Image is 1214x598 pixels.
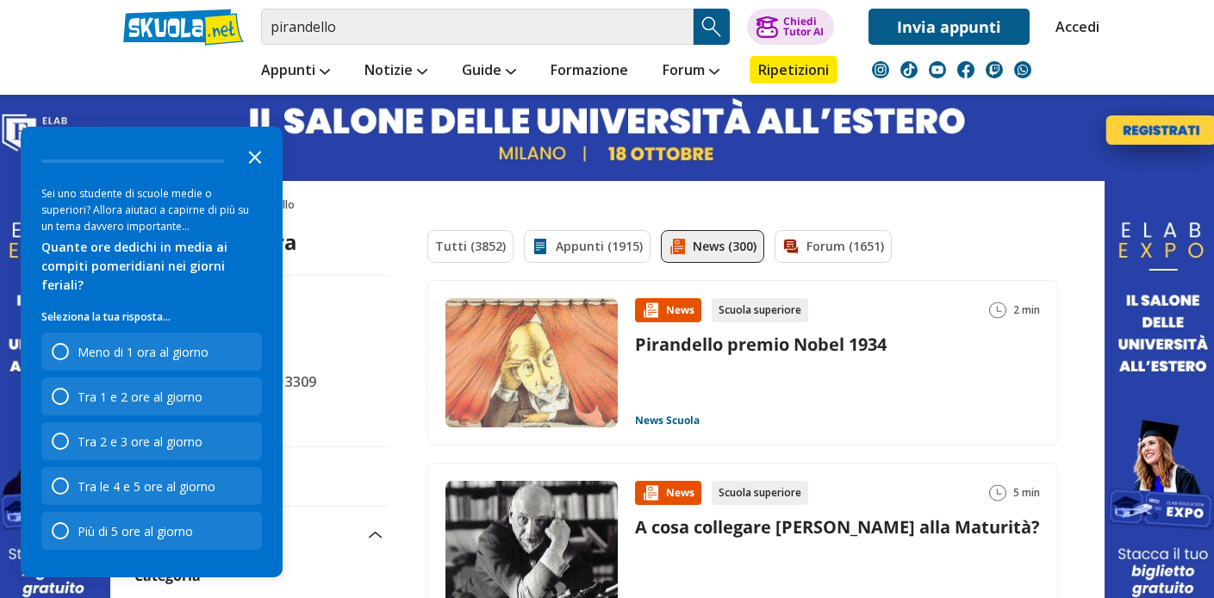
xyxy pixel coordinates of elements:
img: youtube [929,61,946,78]
div: Meno di 1 ora al giorno [41,333,262,371]
div: Tra le 4 e 5 ore al giorno [41,467,262,505]
a: Appunti [257,56,334,87]
img: Apri e chiudi sezione [369,532,383,539]
div: Più di 5 ore al giorno [41,512,262,550]
a: Forum (1651) [775,230,892,263]
input: Cerca appunti, riassunti o versioni [261,9,694,45]
span: 5 min [1013,481,1040,505]
a: Guide [458,56,520,87]
div: Tra 1 e 2 ore al giorno [41,377,262,415]
div: Tra le 4 e 5 ore al giorno [78,478,215,495]
a: Forum [658,56,724,87]
div: Più di 5 ore al giorno [78,523,193,539]
div: News [635,298,701,322]
a: Notizie [360,56,432,87]
img: Forum filtro contenuto [782,238,800,255]
a: News Scuola [635,414,700,427]
div: Meno di 1 ora al giorno [78,344,209,360]
div: News [635,481,701,505]
div: Sei uno studente di scuole medie o superiori? Allora aiutaci a capirne di più su un tema davvero ... [41,185,262,234]
button: Search Button [694,9,730,45]
div: Scuola superiore [712,481,808,505]
a: Pirandello premio Nobel 1934 [635,333,887,356]
span: 3309 [278,371,316,393]
a: Ripetizioni [750,56,837,84]
img: Cerca appunti, riassunti o versioni [699,14,725,40]
img: facebook [957,61,974,78]
a: Tutti (3852) [427,230,514,263]
img: Tempo lettura [989,302,1006,319]
p: Seleziona la tua risposta... [41,308,262,326]
a: Appunti (1915) [524,230,651,263]
img: Immagine news [445,298,618,427]
div: Survey [21,127,283,577]
div: Tra 1 e 2 ore al giorno [78,389,202,405]
a: Formazione [546,56,632,87]
img: instagram [872,61,889,78]
a: A cosa collegare [PERSON_NAME] alla Maturità? [635,515,1040,539]
img: News contenuto [642,302,659,319]
div: Quante ore dedichi in media ai compiti pomeridiani nei giorni feriali? [41,238,262,295]
img: Appunti filtro contenuto [532,238,549,255]
a: Invia appunti [868,9,1030,45]
span: 2 min [1013,298,1040,322]
img: Tempo lettura [989,484,1006,501]
img: WhatsApp [1014,61,1031,78]
button: Close the survey [238,139,272,173]
img: tiktok [900,61,918,78]
div: Tra 2 e 3 ore al giorno [78,433,202,450]
div: Tra 2 e 3 ore al giorno [41,422,262,460]
div: Chiedi Tutor AI [783,16,824,37]
div: Scuola superiore [712,298,808,322]
img: twitch [986,61,1003,78]
a: Accedi [1055,9,1092,45]
img: News filtro contenuto attivo [669,238,686,255]
img: News contenuto [642,484,659,501]
button: ChiediTutor AI [747,9,834,45]
a: News (300) [661,230,764,263]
